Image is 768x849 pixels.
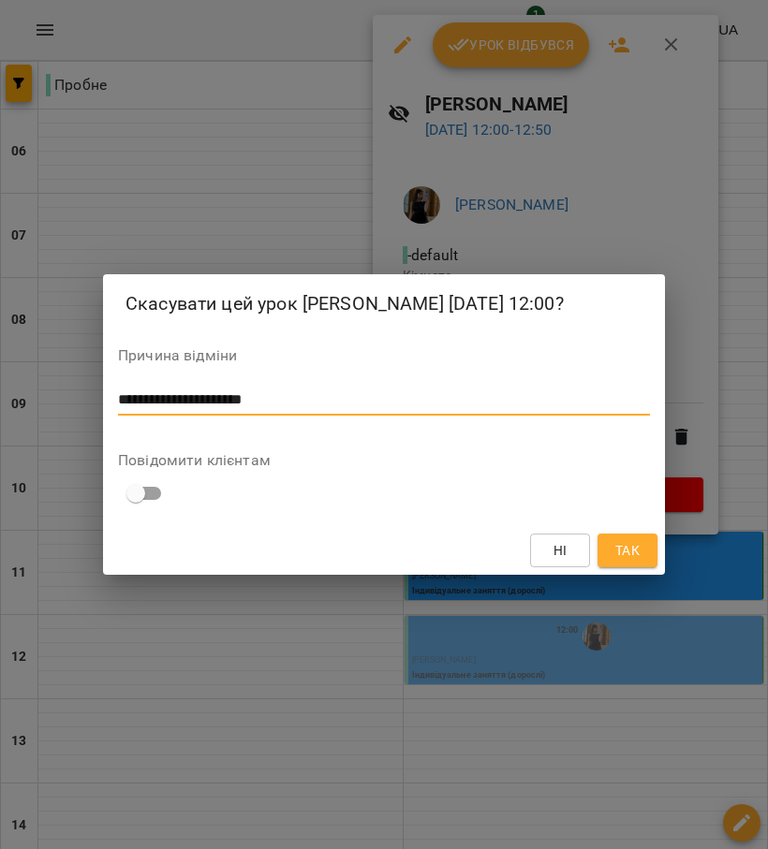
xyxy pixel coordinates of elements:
[118,348,650,363] label: Причина відміни
[615,539,640,562] span: Так
[118,453,650,468] label: Повідомити клієнтам
[126,289,642,318] h2: Скасувати цей урок [PERSON_NAME] [DATE] 12:00?
[598,534,657,567] button: Так
[530,534,590,567] button: Ні
[554,539,568,562] span: Ні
